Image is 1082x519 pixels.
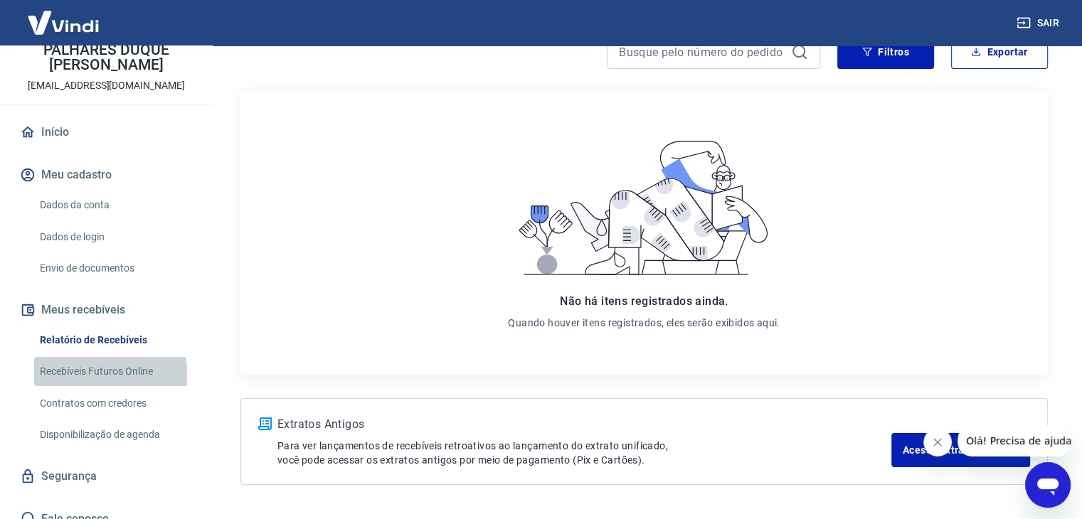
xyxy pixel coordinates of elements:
[619,41,785,63] input: Busque pelo número do pedido
[277,416,891,433] p: Extratos Antigos
[837,35,934,69] button: Filtros
[34,254,196,283] a: Envio de documentos
[560,294,728,308] span: Não há itens registrados ainda.
[17,159,196,191] button: Meu cadastro
[951,35,1048,69] button: Exportar
[11,28,201,73] p: [PERSON_NAME] PALHARES DUQUE [PERSON_NAME]
[508,316,780,330] p: Quando houver itens registrados, eles serão exibidos aqui.
[17,1,110,44] img: Vindi
[34,326,196,355] a: Relatório de Recebíveis
[17,294,196,326] button: Meus recebíveis
[923,428,952,456] iframe: Fechar mensagem
[34,357,196,386] a: Recebíveis Futuros Online
[1014,10,1065,36] button: Sair
[17,461,196,492] a: Segurança
[1025,462,1071,508] iframe: Botão para abrir a janela de mensagens
[34,191,196,220] a: Dados da conta
[891,433,1030,467] a: Acesse Extratos Antigos
[34,223,196,252] a: Dados de login
[28,78,185,93] p: [EMAIL_ADDRESS][DOMAIN_NAME]
[277,439,891,467] p: Para ver lançamentos de recebíveis retroativos ao lançamento do extrato unificado, você pode aces...
[258,417,272,430] img: ícone
[34,389,196,418] a: Contratos com credores
[34,420,196,449] a: Disponibilização de agenda
[958,425,1071,456] iframe: Mensagem da empresa
[9,10,120,21] span: Olá! Precisa de ajuda?
[17,117,196,148] a: Início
